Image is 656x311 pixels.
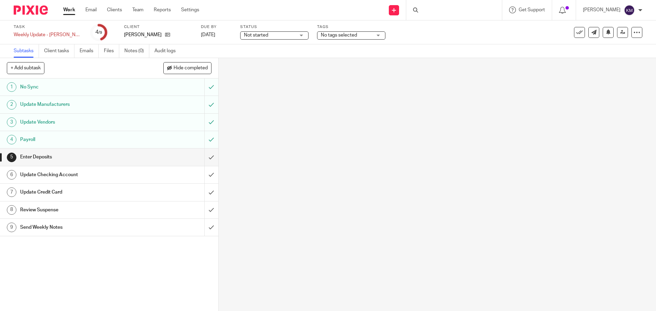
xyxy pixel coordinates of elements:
[104,44,119,58] a: Files
[201,32,215,37] span: [DATE]
[7,170,16,180] div: 6
[20,135,138,145] h1: Payroll
[85,6,97,13] a: Email
[7,205,16,215] div: 8
[519,8,545,12] span: Get Support
[7,117,16,127] div: 3
[63,6,75,13] a: Work
[7,62,44,74] button: + Add subtask
[204,79,218,96] div: Mark as to do
[7,187,16,197] div: 7
[603,27,614,38] button: Snooze task
[98,31,102,34] small: /9
[617,27,628,38] a: Reassign task
[7,223,16,232] div: 9
[240,24,309,30] label: Status
[132,6,143,13] a: Team
[7,153,16,162] div: 5
[204,149,218,166] div: Mark as done
[7,82,16,92] div: 1
[201,24,232,30] label: Due by
[20,82,138,92] h1: No Sync
[204,96,218,113] div: Mark as to do
[165,32,170,37] i: Open client page
[107,6,122,13] a: Clients
[95,28,102,36] div: 4
[14,24,82,30] label: Task
[124,31,162,38] span: Brown-Jaehne, Barbara
[317,24,385,30] label: Tags
[14,31,82,38] div: Weekly Update - Brown-Jaehne, Barbara 2
[204,114,218,131] div: Mark as to do
[204,166,218,183] div: Mark as done
[588,27,599,38] a: Send new email to Brown-Jaehne, Barbara
[20,205,138,215] h1: Review Suspense
[20,222,138,232] h1: Send Weekly Notes
[20,152,138,162] h1: Enter Deposits
[20,99,138,110] h1: Update Manufacturers
[174,66,208,71] span: Hide completed
[124,44,149,58] a: Notes (0)
[163,62,211,74] button: Hide completed
[14,31,82,38] div: Weekly Update - [PERSON_NAME] 2
[7,100,16,110] div: 2
[124,24,192,30] label: Client
[7,135,16,144] div: 4
[154,6,171,13] a: Reports
[20,187,138,197] h1: Update Credit Card
[80,44,99,58] a: Emails
[44,44,74,58] a: Client tasks
[181,6,199,13] a: Settings
[321,33,357,38] span: No tags selected
[624,5,635,16] img: svg%3E
[583,6,620,13] p: [PERSON_NAME]
[204,201,218,218] div: Mark as done
[20,117,138,127] h1: Update Vendors
[14,5,48,15] img: Pixie
[124,31,162,38] p: [PERSON_NAME]
[204,184,218,201] div: Mark as done
[154,44,181,58] a: Audit logs
[14,44,39,58] a: Subtasks
[244,33,268,38] span: Not started
[204,131,218,148] div: Mark as to do
[204,219,218,236] div: Mark as done
[20,170,138,180] h1: Update Checking Account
